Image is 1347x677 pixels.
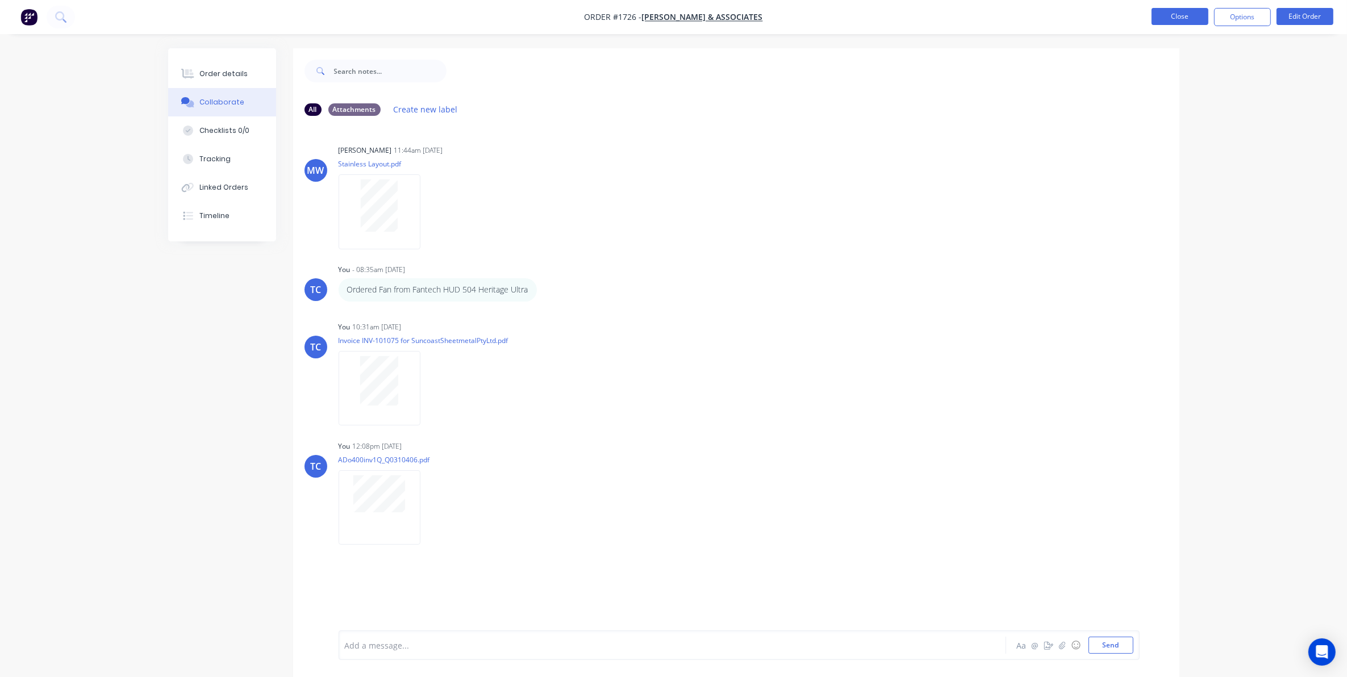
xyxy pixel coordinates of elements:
div: You [339,265,351,275]
div: Timeline [199,211,230,221]
button: Create new label [387,102,464,117]
button: Timeline [168,202,276,230]
button: ☺ [1069,638,1083,652]
div: Tracking [199,154,231,164]
button: Order details [168,60,276,88]
div: - 08:35am [DATE] [353,265,406,275]
button: Tracking [168,145,276,173]
button: Collaborate [168,88,276,116]
div: Checklists 0/0 [199,126,249,136]
button: Options [1214,8,1271,26]
div: Open Intercom Messenger [1308,638,1336,666]
img: Factory [20,9,37,26]
div: Linked Orders [199,182,248,193]
button: Send [1089,637,1133,654]
p: ADo400inv1Q_Q0310406.pdf [339,455,432,465]
div: 11:44am [DATE] [394,145,443,156]
div: Attachments [328,103,381,116]
div: MW [307,164,324,177]
p: Invoice INV-101075 for SuncoastSheetmetalPtyLtd.pdf [339,336,508,345]
div: 10:31am [DATE] [353,322,402,332]
div: 12:08pm [DATE] [353,441,402,452]
a: [PERSON_NAME] & ASSOCIATES [642,12,763,23]
div: Collaborate [199,97,244,107]
button: Linked Orders [168,173,276,202]
div: You [339,322,351,332]
div: TC [310,340,321,354]
div: All [305,103,322,116]
input: Search notes... [334,60,447,82]
button: Aa [1015,638,1028,652]
div: [PERSON_NAME] [339,145,392,156]
div: You [339,441,351,452]
div: Order details [199,69,248,79]
button: Checklists 0/0 [168,116,276,145]
p: Ordered Fan from Fantech HUD 504 Heritage Ultra [347,284,528,295]
button: Close [1152,8,1208,25]
button: Edit Order [1277,8,1333,25]
button: @ [1028,638,1042,652]
div: TC [310,459,321,473]
span: Order #1726 - [585,12,642,23]
div: TC [310,283,321,296]
p: Stainless Layout.pdf [339,159,432,169]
